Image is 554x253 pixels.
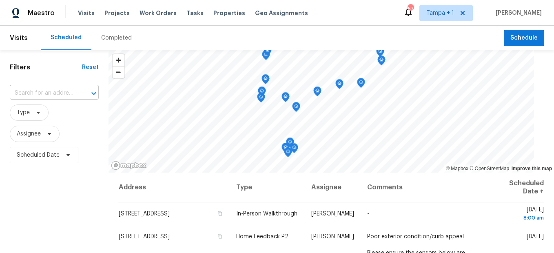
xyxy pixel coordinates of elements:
[119,234,170,240] span: [STREET_ADDRESS]
[261,74,270,87] div: Map marker
[408,5,413,13] div: 57
[367,211,369,217] span: -
[367,234,464,240] span: Poor exterior condition/curb appeal
[527,234,544,240] span: [DATE]
[446,166,468,171] a: Mapbox
[335,79,343,92] div: Map marker
[111,161,147,170] a: Mapbox homepage
[281,92,290,105] div: Map marker
[495,214,544,222] div: 8:00 am
[492,9,542,17] span: [PERSON_NAME]
[264,46,272,58] div: Map marker
[17,151,60,159] span: Scheduled Date
[78,9,95,17] span: Visits
[113,67,124,78] span: Zoom out
[236,211,297,217] span: In-Person Walkthrough
[357,78,365,91] div: Map marker
[313,87,321,99] div: Map marker
[426,9,454,17] span: Tampa + 1
[119,211,170,217] span: [STREET_ADDRESS]
[311,234,354,240] span: [PERSON_NAME]
[82,63,99,71] div: Reset
[118,173,230,202] th: Address
[101,34,132,42] div: Completed
[216,233,223,240] button: Copy Address
[512,166,552,171] a: Improve this map
[376,47,384,60] div: Map marker
[470,166,509,171] a: OpenStreetMap
[488,173,544,202] th: Scheduled Date ↑
[258,87,266,99] div: Map marker
[305,173,361,202] th: Assignee
[28,9,55,17] span: Maestro
[17,109,30,117] span: Type
[230,173,305,202] th: Type
[113,54,124,66] button: Zoom in
[255,9,308,17] span: Geo Assignments
[377,55,386,68] div: Map marker
[51,33,82,42] div: Scheduled
[10,63,82,71] h1: Filters
[292,102,300,115] div: Map marker
[186,10,204,16] span: Tasks
[216,210,223,217] button: Copy Address
[311,211,354,217] span: [PERSON_NAME]
[10,87,76,100] input: Search for an address...
[284,147,292,160] div: Map marker
[262,50,270,63] div: Map marker
[257,93,265,105] div: Map marker
[88,88,100,99] button: Open
[281,143,290,155] div: Map marker
[140,9,177,17] span: Work Orders
[495,207,544,222] span: [DATE]
[213,9,245,17] span: Properties
[236,234,288,240] span: Home Feedback P2
[104,9,130,17] span: Projects
[17,130,41,138] span: Assignee
[510,33,538,43] span: Schedule
[361,173,488,202] th: Comments
[113,66,124,78] button: Zoom out
[286,138,294,150] div: Map marker
[504,30,544,47] button: Schedule
[290,143,298,156] div: Map marker
[109,50,534,173] canvas: Map
[10,29,28,47] span: Visits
